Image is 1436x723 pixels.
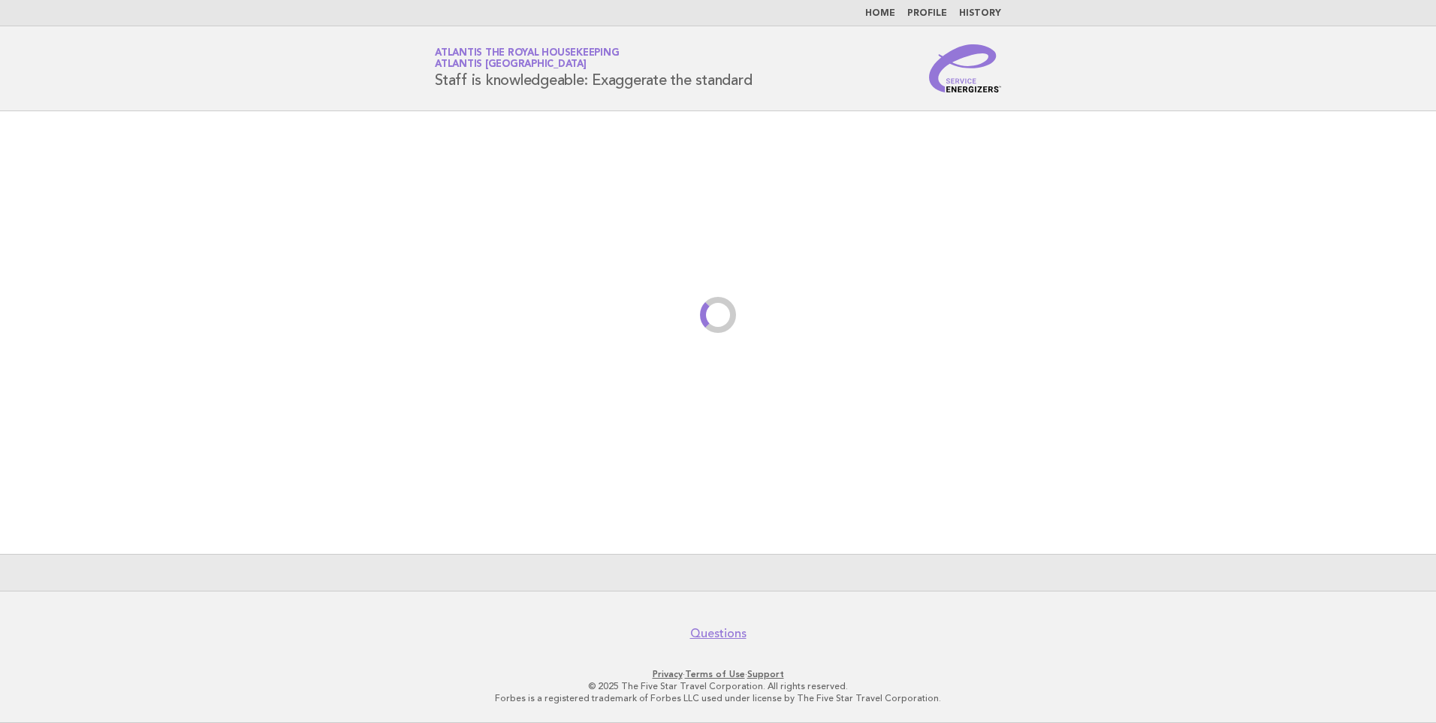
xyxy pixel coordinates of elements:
a: Privacy [653,669,683,679]
p: Forbes is a registered trademark of Forbes LLC used under license by The Five Star Travel Corpora... [258,692,1178,704]
a: Support [747,669,784,679]
img: Service Energizers [929,44,1001,92]
h1: Staff is knowledgeable: Exaggerate the standard [435,49,752,88]
a: History [959,9,1001,18]
a: Terms of Use [685,669,745,679]
span: Atlantis [GEOGRAPHIC_DATA] [435,60,587,70]
p: © 2025 The Five Star Travel Corporation. All rights reserved. [258,680,1178,692]
p: · · [258,668,1178,680]
a: Atlantis the Royal HousekeepingAtlantis [GEOGRAPHIC_DATA] [435,48,619,69]
a: Profile [907,9,947,18]
a: Home [865,9,895,18]
a: Questions [690,626,747,641]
